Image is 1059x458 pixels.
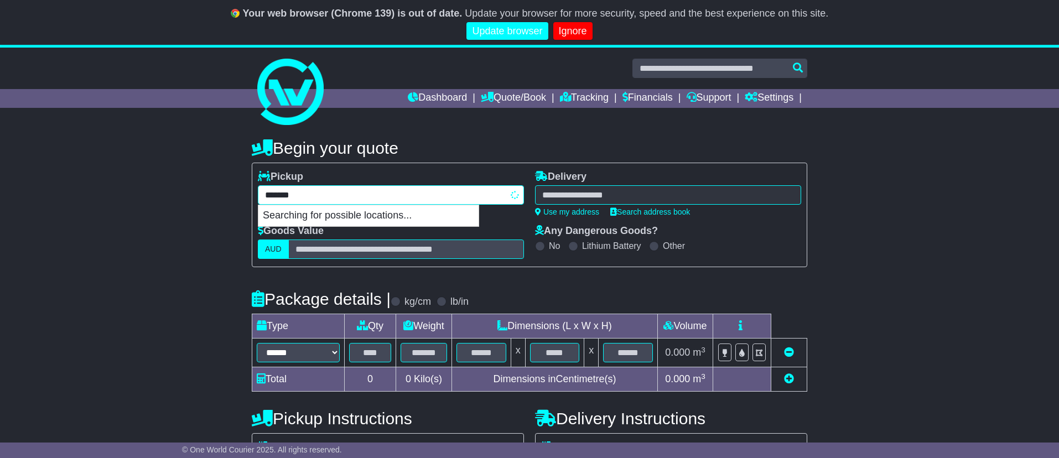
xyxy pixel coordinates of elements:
span: m [693,373,705,384]
label: Lithium Battery [582,241,641,251]
td: Weight [396,314,452,339]
h4: Package details | [252,290,391,308]
p: Searching for possible locations... [258,205,479,226]
label: Other [663,241,685,251]
span: Update your browser for more security, speed and the best experience on this site. [465,8,828,19]
td: Type [252,314,345,339]
td: Qty [345,314,396,339]
a: Quote/Book [481,89,546,108]
sup: 3 [701,346,705,354]
a: Tracking [560,89,609,108]
td: Dimensions (L x W x H) [451,314,657,339]
td: 0 [345,367,396,392]
label: Address Type [541,441,619,454]
td: Dimensions in Centimetre(s) [451,367,657,392]
span: 0.000 [665,347,690,358]
h4: Begin your quote [252,139,807,157]
label: Any Dangerous Goods? [535,225,658,237]
h4: Pickup Instructions [252,409,524,428]
a: Support [687,89,731,108]
sup: 3 [701,372,705,381]
a: Use my address [535,207,599,216]
span: 0 [406,373,411,384]
b: Your web browser (Chrome 139) is out of date. [243,8,463,19]
td: x [511,339,525,367]
span: © One World Courier 2025. All rights reserved. [182,445,342,454]
a: Ignore [553,22,593,40]
a: Remove this item [784,347,794,358]
a: Search address book [610,207,690,216]
label: Pickup [258,171,303,183]
td: Kilo(s) [396,367,452,392]
label: AUD [258,240,289,259]
span: 0.000 [665,373,690,384]
label: Goods Value [258,225,324,237]
td: Total [252,367,345,392]
span: m [693,347,705,358]
h4: Delivery Instructions [535,409,807,428]
typeahead: Please provide city [258,185,524,205]
a: Dashboard [408,89,467,108]
label: Delivery [535,171,586,183]
a: Update browser [466,22,548,40]
td: x [584,339,599,367]
label: Address Type [258,441,336,454]
td: Volume [657,314,713,339]
label: lb/in [450,296,469,308]
a: Settings [745,89,793,108]
label: No [549,241,560,251]
label: kg/cm [404,296,431,308]
a: Financials [622,89,673,108]
a: Add new item [784,373,794,384]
